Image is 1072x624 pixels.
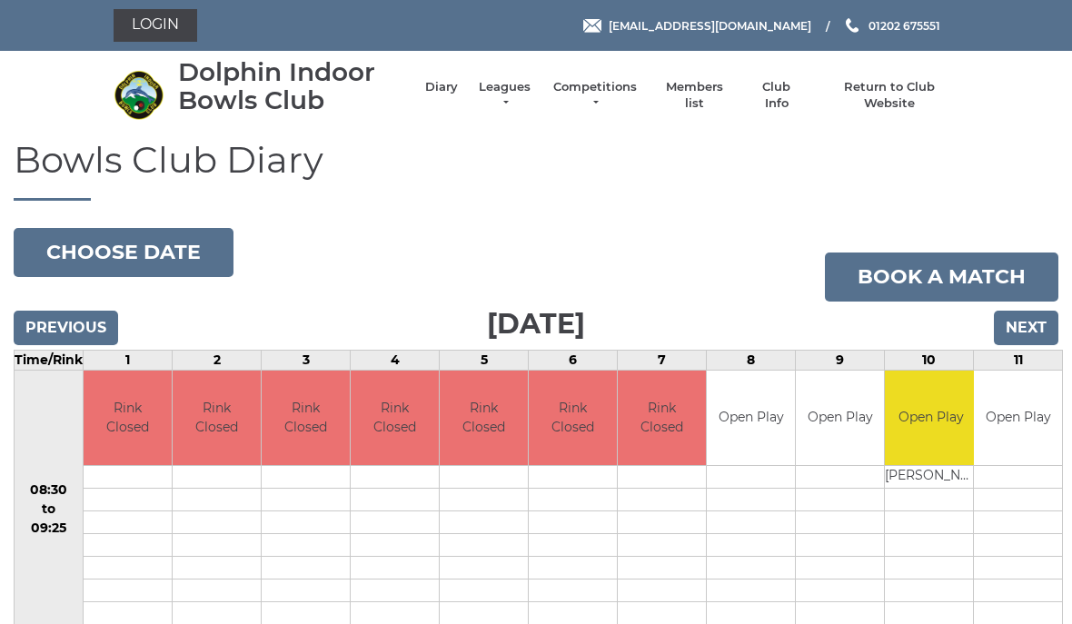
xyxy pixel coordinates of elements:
a: Competitions [551,79,639,112]
img: Dolphin Indoor Bowls Club [114,70,164,120]
a: Phone us 01202 675551 [843,17,940,35]
img: Phone us [846,18,859,33]
td: Open Play [707,371,795,466]
input: Previous [14,311,118,345]
span: 01202 675551 [869,18,940,32]
a: Return to Club Website [821,79,958,112]
td: Rink Closed [262,371,350,466]
td: 11 [974,350,1063,370]
img: Email [583,19,601,33]
td: Open Play [885,371,977,466]
div: Dolphin Indoor Bowls Club [178,58,407,114]
td: 8 [707,350,796,370]
h1: Bowls Club Diary [14,140,1058,201]
td: Rink Closed [440,371,528,466]
td: 9 [796,350,885,370]
td: Rink Closed [529,371,617,466]
td: 4 [351,350,440,370]
td: Open Play [796,371,884,466]
td: Rink Closed [173,371,261,466]
td: Rink Closed [84,371,172,466]
td: 10 [885,350,974,370]
input: Next [994,311,1058,345]
td: Open Play [974,371,1062,466]
span: [EMAIL_ADDRESS][DOMAIN_NAME] [609,18,811,32]
td: Rink Closed [351,371,439,466]
a: Email [EMAIL_ADDRESS][DOMAIN_NAME] [583,17,811,35]
a: Club Info [750,79,803,112]
a: Diary [425,79,458,95]
td: Time/Rink [15,350,84,370]
button: Choose date [14,228,233,277]
a: Leagues [476,79,533,112]
td: Rink Closed [618,371,706,466]
a: Login [114,9,197,42]
td: 5 [440,350,529,370]
td: 2 [173,350,262,370]
td: 7 [618,350,707,370]
a: Book a match [825,253,1058,302]
td: 6 [529,350,618,370]
td: [PERSON_NAME] [885,466,977,489]
td: 3 [262,350,351,370]
td: 1 [84,350,173,370]
a: Members list [656,79,731,112]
